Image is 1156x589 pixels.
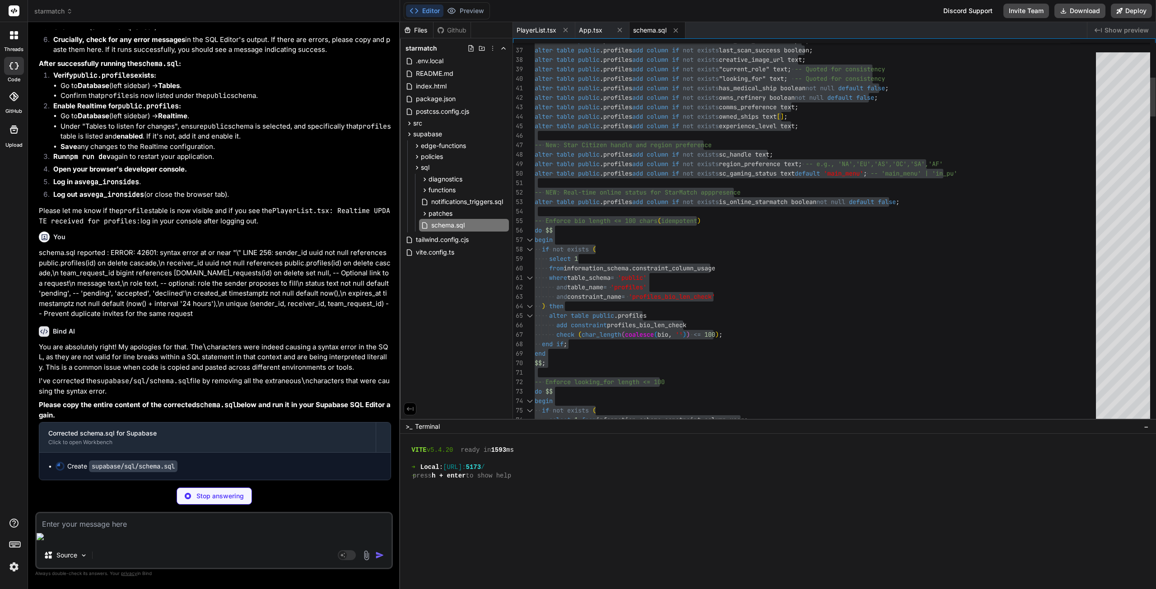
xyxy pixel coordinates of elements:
[647,198,668,206] span: column
[603,169,632,177] span: profiles
[632,160,643,168] span: add
[535,46,553,54] span: alter
[535,150,553,158] span: alter
[513,102,523,112] div: 43
[53,102,181,110] strong: Enable Realtime for :
[719,56,802,64] span: creative_image_url text
[556,150,574,158] span: table
[429,186,456,195] span: functions
[719,112,777,121] span: owned_ships text
[513,131,523,140] div: 46
[542,245,549,253] span: if
[788,65,791,73] span: ;
[697,56,719,64] span: exists
[672,93,679,102] span: if
[535,112,553,121] span: alter
[683,103,694,111] span: not
[415,247,455,258] span: vite.config.ts
[1111,4,1152,18] button: Deploy
[809,46,813,54] span: ;
[578,65,600,73] span: public
[600,103,603,111] span: .
[578,169,600,177] span: public
[120,206,152,215] code: profiles
[545,226,553,234] span: $$
[632,93,643,102] span: add
[535,93,553,102] span: alter
[82,177,139,186] code: vega_ironsides
[1144,422,1149,431] span: −
[632,103,643,111] span: add
[647,169,668,177] span: column
[795,169,820,177] span: default
[61,121,391,142] li: Under "Tables to listen for changes", ensure schema is selected, and specifically that table is l...
[719,84,806,92] span: has_medical_ship boolean
[413,130,442,139] span: supabase
[697,65,719,73] span: exists
[780,112,784,121] span: ]
[430,220,466,231] span: schema.sql
[603,65,632,73] span: profiles
[513,197,523,207] div: 53
[578,112,600,121] span: public
[683,93,694,102] span: not
[632,74,643,83] span: add
[66,152,111,161] code: npm run dev
[878,198,896,206] span: false
[53,177,139,186] strong: Log in as
[53,190,391,200] p: (or close the browser tab).
[361,550,372,561] img: attachment
[556,160,574,168] span: table
[697,46,719,54] span: exists
[553,245,564,253] span: not
[5,107,22,115] label: GitHub
[138,59,179,68] code: schema.sql
[578,122,600,130] span: public
[600,150,603,158] span: .
[556,93,574,102] span: table
[697,112,719,121] span: exists
[579,26,602,35] span: App.tsx
[517,26,556,35] span: PlayerList.tsx
[672,46,679,54] span: if
[719,65,788,73] span: "current_role" text
[896,198,900,206] span: ;
[535,56,553,64] span: alter
[61,91,391,101] li: Confirm that is now listed under the schema.
[600,65,603,73] span: .
[632,46,643,54] span: add
[578,160,600,168] span: public
[53,232,65,241] h6: You
[535,141,712,149] span: -- New: Star Citizen handle and region preference
[556,122,574,130] span: table
[513,245,523,254] div: 58
[672,160,679,168] span: if
[683,74,694,83] span: not
[697,217,701,225] span: )
[556,74,574,83] span: table
[672,122,679,130] span: if
[795,103,798,111] span: ;
[513,254,523,264] div: 59
[600,93,603,102] span: .
[863,169,867,177] span: ;
[578,84,600,92] span: public
[567,245,589,253] span: exists
[535,236,553,244] span: begin
[647,122,668,130] span: column
[802,56,806,64] span: ;
[556,46,574,54] span: table
[824,169,863,177] span: 'main_menu'
[413,119,422,128] span: src
[672,198,679,206] span: if
[406,44,437,53] span: starmatch
[578,93,600,102] span: public
[556,84,574,92] span: table
[513,150,523,159] div: 48
[672,74,679,83] span: if
[632,84,643,92] span: add
[719,46,809,54] span: last_scan_success boolean
[672,84,679,92] span: if
[632,169,643,177] span: add
[406,5,443,17] button: Editor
